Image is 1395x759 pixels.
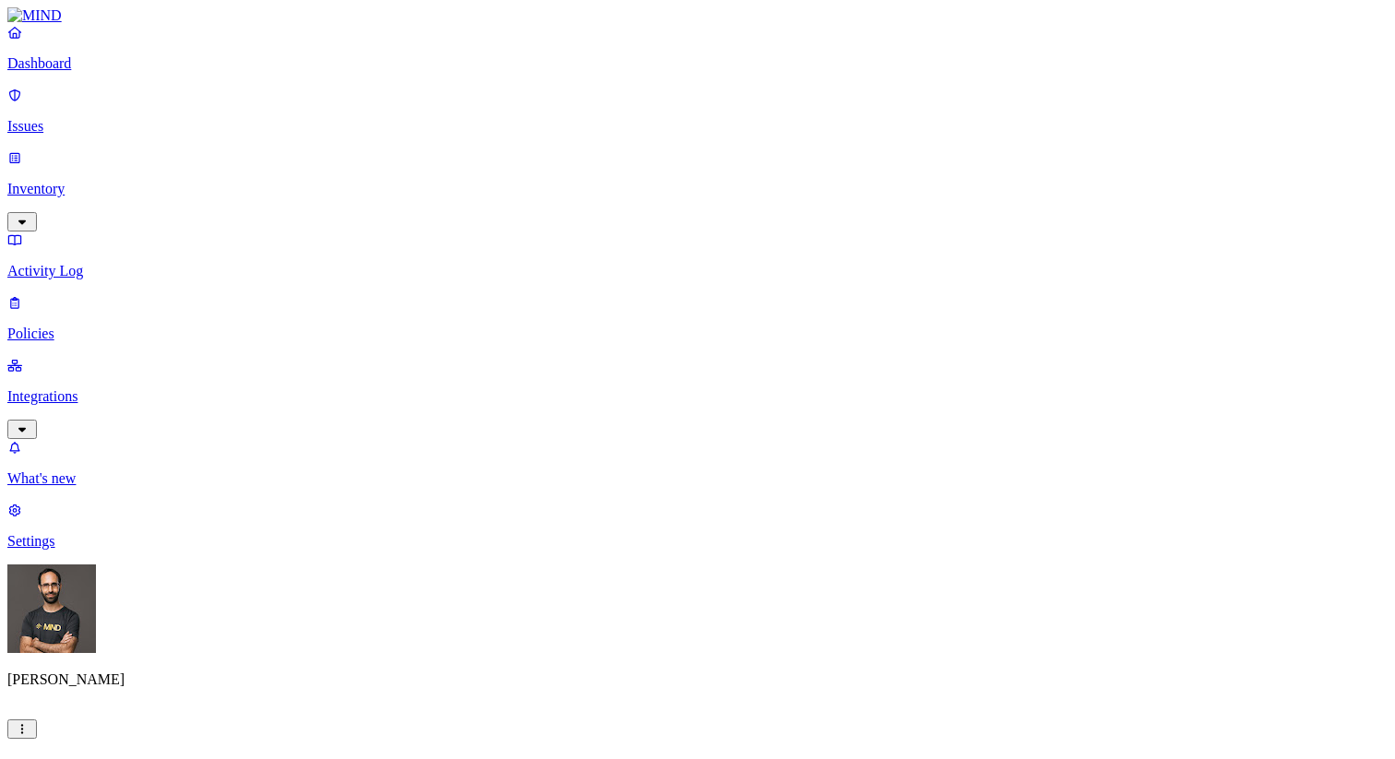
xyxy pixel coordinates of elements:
p: Dashboard [7,55,1388,72]
a: What's new [7,439,1388,487]
img: Ohad Abarbanel [7,564,96,653]
a: Dashboard [7,24,1388,72]
a: Integrations [7,357,1388,436]
p: Integrations [7,388,1388,405]
p: Activity Log [7,263,1388,279]
p: Inventory [7,181,1388,197]
p: Issues [7,118,1388,135]
img: MIND [7,7,62,24]
a: Inventory [7,149,1388,229]
p: [PERSON_NAME] [7,671,1388,688]
a: Policies [7,294,1388,342]
p: What's new [7,470,1388,487]
p: Policies [7,326,1388,342]
a: MIND [7,7,1388,24]
a: Activity Log [7,231,1388,279]
a: Settings [7,502,1388,550]
p: Settings [7,533,1388,550]
a: Issues [7,87,1388,135]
